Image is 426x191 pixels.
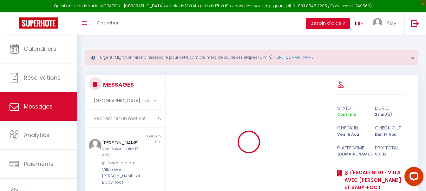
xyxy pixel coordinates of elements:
span: Confirmé [337,112,356,117]
h3: MESSAGES [102,77,134,92]
span: Messages [24,102,53,110]
button: Close [411,55,414,61]
input: Rechercher un mot clé [85,110,165,128]
button: Besoin d'aide ? [306,18,350,29]
div: check in [333,124,371,132]
span: Calendriers [24,45,56,53]
div: Ven 15 Aoû - Dim 17 Aoû [102,146,141,158]
div: statut [333,104,371,112]
div: Ven 15 Aoû [333,132,371,138]
div: 531.12 [371,151,409,157]
span: Chercher [97,19,119,26]
span: × [411,54,414,62]
img: logout [411,19,419,27]
img: Super Booking [19,17,58,29]
a: ... Key [368,12,404,35]
span: Paiements [24,160,54,168]
div: Plateforme [333,144,371,152]
span: 2 [159,139,161,144]
div: ღ L'escale bleu • Villa avec [PERSON_NAME] et Baby-foot [102,160,141,186]
div: 2 nuit(s) [371,112,409,118]
a: en cliquant ici [264,3,290,9]
a: Chercher [92,12,123,35]
div: durée [371,104,409,112]
div: Prix total [371,144,409,152]
span: Key [386,19,397,27]
div: Urgent : Migration Airbnb nécessaire pour votre compte, merci de suivre ces étapes (5 min) - [85,50,418,65]
img: ... [89,139,102,152]
div: Dim 17 Aoû [371,132,409,138]
div: [DOMAIN_NAME] [333,151,371,157]
img: ... [373,18,382,28]
span: Analytics [24,131,49,139]
a: [URL][DOMAIN_NAME] [275,55,315,60]
span: Réservations [24,74,61,82]
div: check out [371,124,409,132]
div: [PERSON_NAME] [102,139,141,147]
iframe: LiveChat chat widget [399,164,426,191]
div: 1 hour ago [125,134,165,139]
